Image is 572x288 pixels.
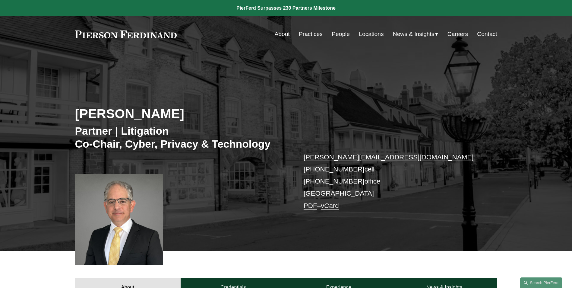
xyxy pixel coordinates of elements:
h3: Partner | Litigation Co-Chair, Cyber, Privacy & Technology [75,124,286,151]
a: PDF [304,202,317,210]
h2: [PERSON_NAME] [75,106,286,121]
a: Contact [477,28,497,40]
span: News & Insights [393,29,435,40]
a: [PHONE_NUMBER] [304,165,365,173]
a: [PERSON_NAME][EMAIL_ADDRESS][DOMAIN_NAME] [304,153,474,161]
a: vCard [321,202,339,210]
a: Search this site [520,277,562,288]
a: People [332,28,350,40]
a: Practices [299,28,323,40]
a: About [275,28,290,40]
a: folder dropdown [393,28,438,40]
p: cell office [GEOGRAPHIC_DATA] – [304,151,479,212]
a: Locations [359,28,384,40]
a: Careers [447,28,468,40]
a: [PHONE_NUMBER] [304,178,365,185]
